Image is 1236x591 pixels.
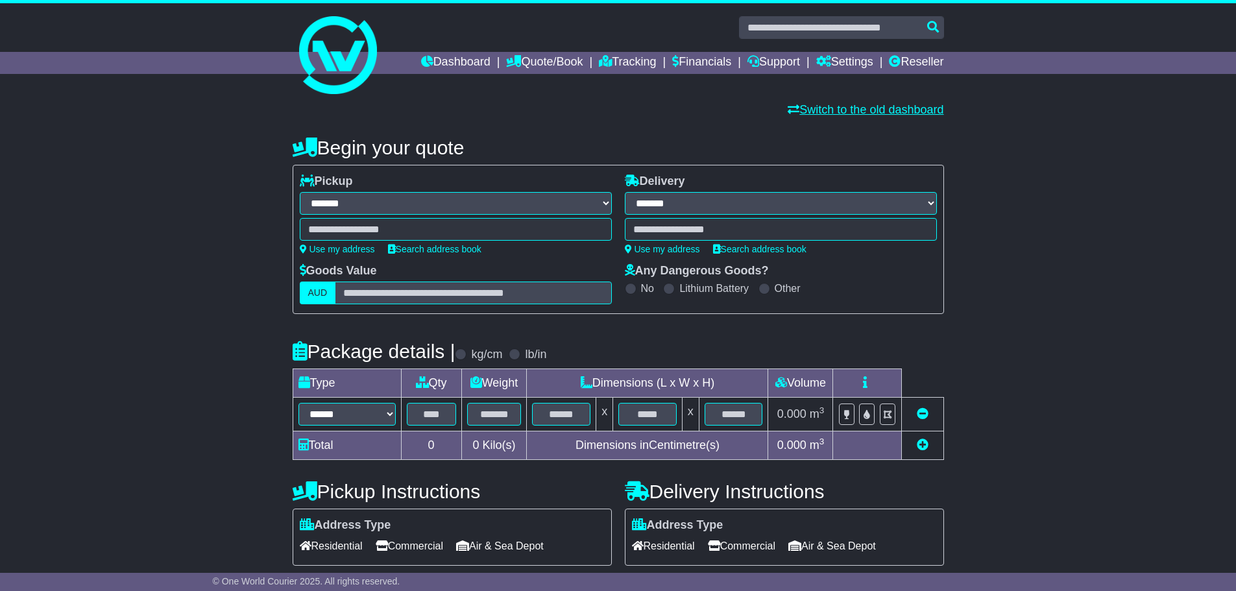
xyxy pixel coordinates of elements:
[213,576,400,586] span: © One World Courier 2025. All rights reserved.
[527,431,768,460] td: Dimensions in Centimetre(s)
[747,52,800,74] a: Support
[679,282,749,295] label: Lithium Battery
[917,439,928,452] a: Add new item
[471,348,502,362] label: kg/cm
[596,398,613,431] td: x
[293,481,612,502] h4: Pickup Instructions
[461,369,527,398] td: Weight
[713,244,806,254] a: Search address book
[401,431,461,460] td: 0
[777,439,806,452] span: 0.000
[300,282,336,304] label: AUD
[401,369,461,398] td: Qty
[788,536,876,556] span: Air & Sea Depot
[819,405,825,415] sup: 3
[293,137,944,158] h4: Begin your quote
[889,52,943,74] a: Reseller
[300,264,377,278] label: Goods Value
[641,282,654,295] label: No
[300,175,353,189] label: Pickup
[768,369,833,398] td: Volume
[625,481,944,502] h4: Delivery Instructions
[300,518,391,533] label: Address Type
[456,536,544,556] span: Air & Sea Depot
[506,52,583,74] a: Quote/Book
[672,52,731,74] a: Financials
[632,518,723,533] label: Address Type
[810,407,825,420] span: m
[300,536,363,556] span: Residential
[625,264,769,278] label: Any Dangerous Goods?
[527,369,768,398] td: Dimensions (L x W x H)
[472,439,479,452] span: 0
[777,407,806,420] span: 0.000
[816,52,873,74] a: Settings
[300,244,375,254] a: Use my address
[917,407,928,420] a: Remove this item
[461,431,527,460] td: Kilo(s)
[421,52,491,74] a: Dashboard
[810,439,825,452] span: m
[599,52,656,74] a: Tracking
[388,244,481,254] a: Search address book
[708,536,775,556] span: Commercial
[775,282,801,295] label: Other
[788,103,943,116] a: Switch to the old dashboard
[293,369,401,398] td: Type
[625,244,700,254] a: Use my address
[625,175,685,189] label: Delivery
[525,348,546,362] label: lb/in
[632,536,695,556] span: Residential
[819,437,825,446] sup: 3
[293,431,401,460] td: Total
[376,536,443,556] span: Commercial
[293,341,455,362] h4: Package details |
[682,398,699,431] td: x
